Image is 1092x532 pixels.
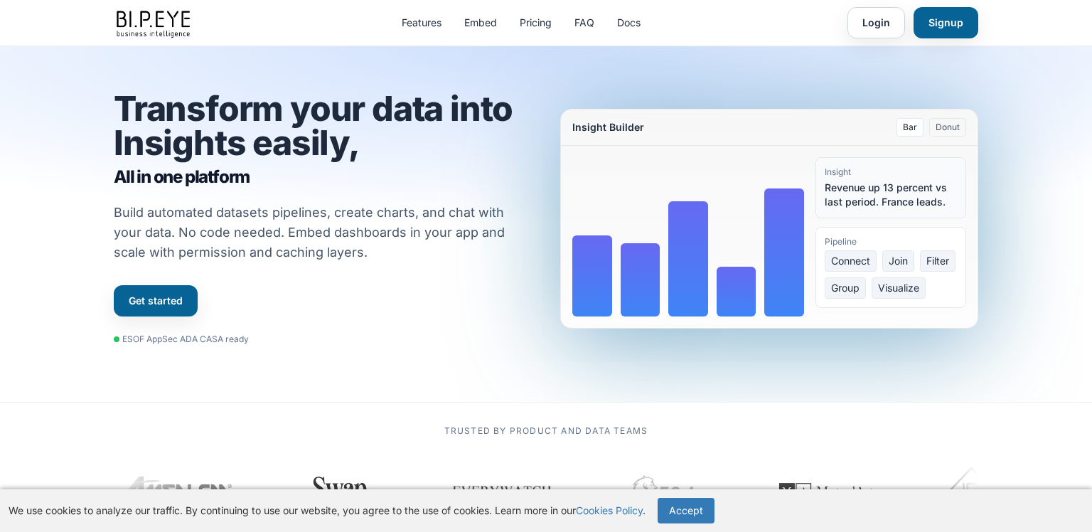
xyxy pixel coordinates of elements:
[114,92,532,188] h1: Transform your data into Insights easily,
[576,504,643,516] a: Cookies Policy
[752,455,880,526] img: MutualArt
[825,181,957,209] div: Revenue up 13 percent vs last period. France leads.
[114,203,523,262] p: Build automated datasets pipelines, create charts, and chat with your data. No code needed. Embed...
[847,7,905,38] a: Login
[825,277,866,299] span: Group
[441,469,543,512] img: Everywatch
[572,157,804,316] div: Bar chart
[114,425,978,437] p: Trusted by product and data teams
[658,498,714,523] button: Accept
[825,236,957,248] div: Pipeline
[896,118,924,137] button: Bar
[825,166,957,178] div: Insight
[617,16,641,30] a: Docs
[619,455,690,526] img: EJ Capital
[574,16,594,30] a: FAQ
[402,16,441,30] a: Features
[572,120,644,134] div: Insight Builder
[520,16,552,30] a: Pricing
[112,477,224,505] img: Amsalem
[882,250,914,272] span: Join
[296,477,363,505] img: Swap
[825,250,877,272] span: Connect
[914,7,978,38] a: Signup
[114,166,532,188] span: All in one platform
[114,7,195,39] img: bipeye-logo
[114,285,198,316] a: Get started
[920,250,955,272] span: Filter
[464,16,497,30] a: Embed
[114,334,249,345] div: ESOF AppSec ADA CASA ready
[872,277,926,299] span: Visualize
[9,504,646,518] p: We use cookies to analyze our traffic. By continuing to use our website, you agree to the use of ...
[938,462,1018,519] img: IBI
[929,118,966,137] button: Donut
